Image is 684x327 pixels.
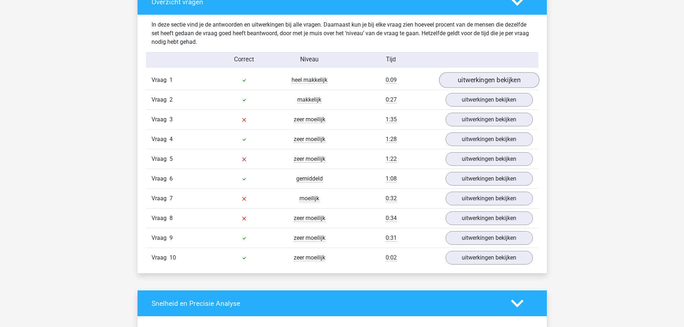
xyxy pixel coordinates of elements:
span: 0:32 [386,195,397,202]
span: 4 [169,136,173,143]
span: heel makkelijk [292,76,327,84]
a: uitwerkingen bekijken [446,152,533,166]
span: zeer moeilijk [294,136,325,143]
span: 7 [169,195,173,202]
span: zeer moeilijk [294,254,325,261]
span: Vraag [152,194,169,203]
span: 0:02 [386,254,397,261]
span: Vraag [152,135,169,144]
a: uitwerkingen bekijken [446,192,533,205]
span: Vraag [152,155,169,163]
span: Vraag [152,115,169,124]
span: 1:08 [386,175,397,182]
a: uitwerkingen bekijken [446,172,533,186]
span: zeer moeilijk [294,234,325,242]
span: Vraag [152,95,169,104]
a: uitwerkingen bekijken [446,132,533,146]
span: 0:34 [386,215,397,222]
span: Vraag [152,234,169,242]
span: 1:35 [386,116,397,123]
a: uitwerkingen bekijken [446,113,533,126]
span: 0:31 [386,234,397,242]
a: uitwerkingen bekijken [446,93,533,107]
h4: Snelheid en Precisie Analyse [152,299,500,308]
span: 1:22 [386,155,397,163]
a: uitwerkingen bekijken [439,73,539,88]
span: 0:27 [386,96,397,103]
div: In deze sectie vind je de antwoorden en uitwerkingen bij alle vragen. Daarnaast kun je bij elke v... [146,20,538,46]
span: moeilijk [299,195,319,202]
span: zeer moeilijk [294,155,325,163]
a: uitwerkingen bekijken [446,231,533,245]
span: makkelijk [297,96,321,103]
span: 0:09 [386,76,397,84]
span: zeer moeilijk [294,215,325,222]
span: 2 [169,96,173,103]
span: 10 [169,254,176,261]
span: 1:28 [386,136,397,143]
span: 1 [169,76,173,83]
span: Vraag [152,253,169,262]
span: 5 [169,155,173,162]
span: 3 [169,116,173,123]
a: uitwerkingen bekijken [446,211,533,225]
span: gemiddeld [296,175,323,182]
span: 9 [169,234,173,241]
div: Correct [211,55,277,64]
div: Tijd [342,55,440,64]
span: zeer moeilijk [294,116,325,123]
span: 6 [169,175,173,182]
span: 8 [169,215,173,221]
span: Vraag [152,214,169,223]
a: uitwerkingen bekijken [446,251,533,265]
span: Vraag [152,76,169,84]
span: Vraag [152,174,169,183]
div: Niveau [277,55,342,64]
